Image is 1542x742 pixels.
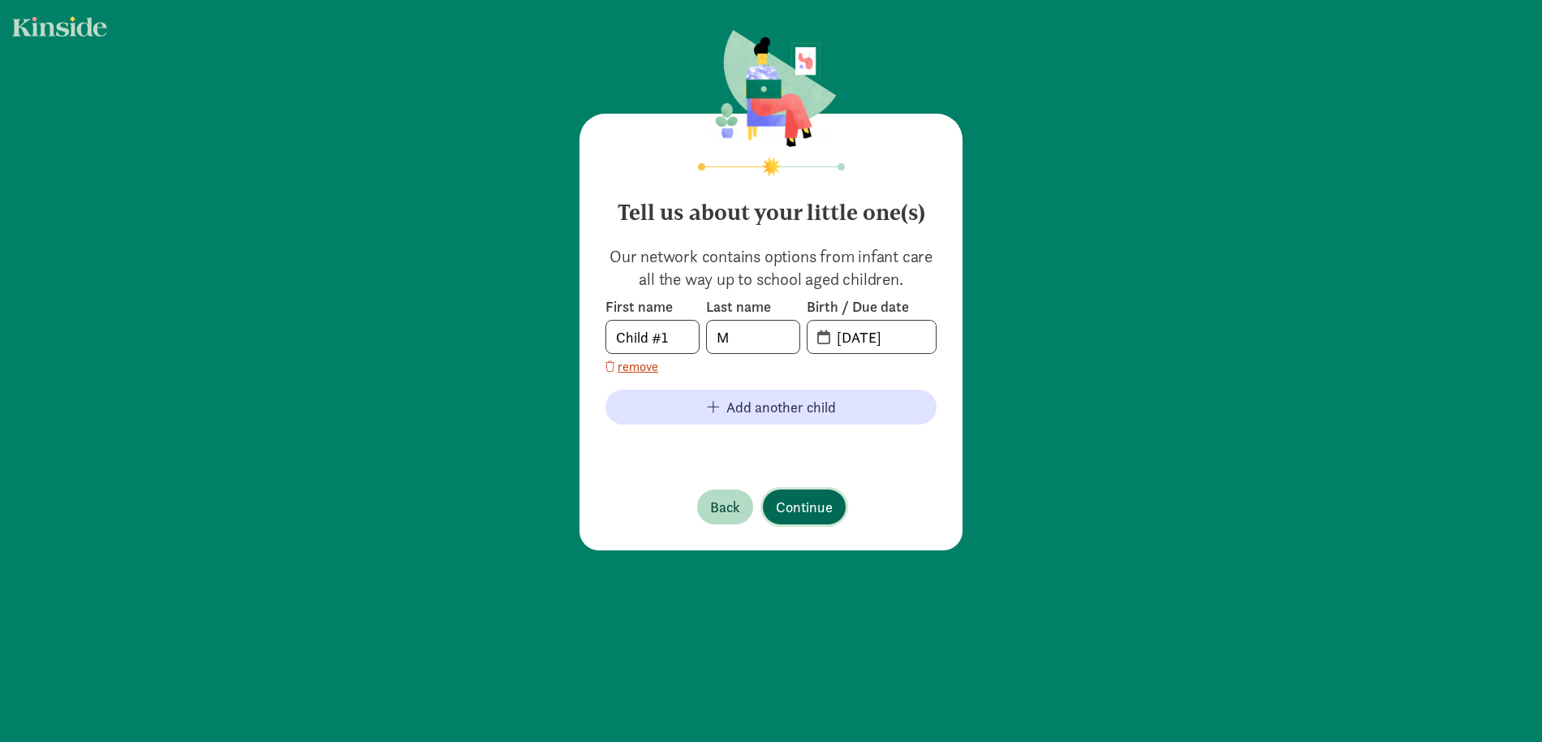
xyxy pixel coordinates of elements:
[726,396,836,418] span: Add another child
[605,390,937,425] button: Add another child
[697,490,753,524] button: Back
[605,187,937,226] h4: Tell us about your little one(s)
[605,357,658,377] button: remove
[710,496,740,518] span: Back
[706,297,800,317] label: Last name
[763,490,846,524] button: Continue
[605,245,937,291] p: Our network contains options from infant care all the way up to school aged children.
[827,321,936,353] input: MM-DD-YYYY
[618,357,658,377] span: remove
[605,297,700,317] label: First name
[807,297,937,317] label: Birth / Due date
[776,496,833,518] span: Continue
